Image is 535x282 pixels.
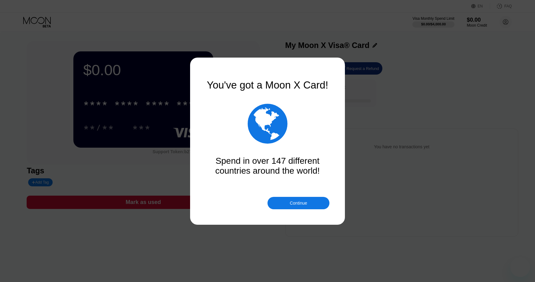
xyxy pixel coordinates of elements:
[206,79,329,91] div: You've got a Moon X Card!
[206,156,329,176] div: Spend in over 147 different countries around the world!
[206,100,329,147] div: 
[290,201,307,206] div: Continue
[510,257,530,277] iframe: Schaltfläche zum Öffnen des Messaging-Fensters
[248,100,288,147] div: 
[267,197,329,209] div: Continue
